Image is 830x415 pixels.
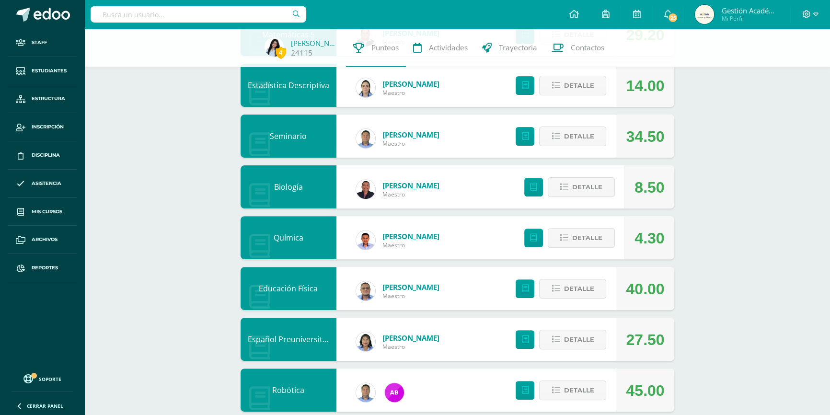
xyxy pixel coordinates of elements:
span: Reportes [32,264,58,272]
span: Maestro [382,241,439,249]
img: 26b32a793cf393e8c14c67795abc6c50.png [356,180,375,199]
button: Detalle [548,228,615,248]
span: Detalle [564,280,594,298]
img: 2b8a8d37dfce9e9e6e54bdeb0b7e5ca7.png [356,281,375,300]
a: Seminario [270,131,307,141]
span: Maestro [382,139,439,148]
a: [PERSON_NAME] [382,181,439,190]
span: Detalle [564,77,594,94]
button: Detalle [539,279,606,299]
span: Mi Perfil [721,14,779,23]
div: 40.00 [626,267,664,311]
button: Detalle [539,76,606,95]
a: Inscripción [8,113,77,141]
a: Estudiantes [8,57,77,85]
span: Detalle [572,178,602,196]
span: Staff [32,39,47,46]
span: Estructura [32,95,65,103]
span: Maestro [382,190,439,198]
span: Contactos [571,43,604,53]
span: Maestro [382,89,439,97]
span: 4 [276,46,286,58]
a: [PERSON_NAME] [291,38,339,48]
span: Inscripción [32,123,64,131]
div: 14.00 [626,64,664,107]
div: 27.50 [626,318,664,361]
div: 34.50 [626,115,664,158]
span: Detalle [572,229,602,247]
img: 564a5008c949b7a933dbd60b14cd9c11.png [356,78,375,97]
span: Mis cursos [32,208,62,216]
span: Asistencia [32,180,61,187]
div: 45.00 [626,369,664,412]
a: Robótica [272,385,304,395]
span: Disciplina [32,151,60,159]
a: Educación Física [259,283,318,294]
a: Punteos [346,29,406,67]
span: Maestro [382,292,439,300]
span: Soporte [39,376,61,382]
div: 4.30 [634,217,664,260]
div: Robótica [241,369,336,412]
span: Detalle [564,331,594,348]
span: Estudiantes [32,67,67,75]
span: Detalle [564,381,594,399]
div: Español Preuniversitario [241,318,336,361]
button: Detalle [548,177,615,197]
a: Química [274,232,303,243]
a: [PERSON_NAME] [382,282,439,292]
a: Actividades [406,29,475,67]
a: Biología [274,182,303,192]
div: 8.50 [634,166,664,209]
a: [PERSON_NAME] [382,130,439,139]
img: cdd5a179f6cd94f9dc1b5064bcc2680a.png [385,383,404,402]
a: Español Preuniversitario [248,334,337,345]
span: Archivos [32,236,58,243]
span: Trayectoria [499,43,537,53]
span: Cerrar panel [27,403,63,409]
span: Actividades [429,43,468,53]
button: Detalle [539,330,606,349]
a: Reportes [8,254,77,282]
a: Trayectoria [475,29,544,67]
img: ff93632bf489dcbc5131d32d8a4af367.png [695,5,714,24]
a: Soporte [12,372,73,385]
a: Archivos [8,226,77,254]
a: Estructura [8,85,77,114]
span: Punteos [371,43,399,53]
div: Estadística Descriptiva [241,64,336,107]
a: Disciplina [8,141,77,170]
button: Detalle [539,380,606,400]
span: 25 [668,12,678,23]
img: f902e38f6c2034015b0cb4cda7b0c891.png [356,332,375,351]
a: Staff [8,29,77,57]
span: Maestro [382,343,439,351]
a: 24115 [291,48,312,58]
a: Contactos [544,29,611,67]
img: 70cb7eb60b8f550c2f33c1bb3b1b05b9.png [356,231,375,250]
a: Estadística Descriptiva [248,80,329,91]
div: Biología [241,165,336,208]
div: Educación Física [241,267,336,310]
div: Seminario [241,115,336,158]
a: Mis cursos [8,198,77,226]
img: 405f1840c260e0145256b149832dda84.png [265,37,284,57]
button: Detalle [539,127,606,146]
img: 7d6a89eaefe303c7f494a11f338f7e72.png [356,129,375,148]
a: [PERSON_NAME] [382,333,439,343]
a: Asistencia [8,170,77,198]
span: Gestión Académica [721,6,779,15]
a: [PERSON_NAME] [382,79,439,89]
span: Detalle [564,127,594,145]
input: Busca un usuario... [91,6,306,23]
div: Química [241,216,336,259]
img: 7d6a89eaefe303c7f494a11f338f7e72.png [356,383,375,402]
a: [PERSON_NAME] [382,231,439,241]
